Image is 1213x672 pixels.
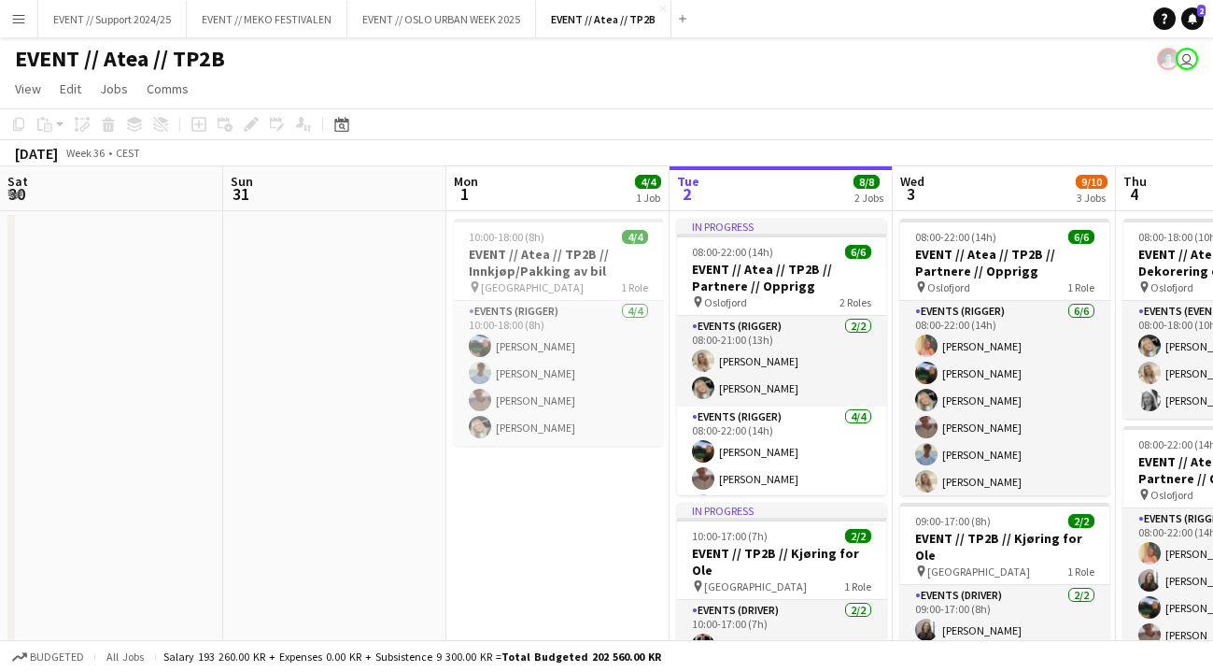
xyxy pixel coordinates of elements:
[1121,183,1147,205] span: 4
[692,529,768,543] span: 10:00-17:00 (7h)
[677,316,886,407] app-card-role: Events (Rigger)2/208:00-21:00 (13h)[PERSON_NAME][PERSON_NAME]
[451,183,478,205] span: 1
[163,650,661,664] div: Salary 193 260.00 KR + Expenses 0.00 KR + Subsistence 9 300.00 KR =
[1077,191,1107,205] div: 3 Jobs
[139,77,196,101] a: Comms
[1068,514,1094,528] span: 2/2
[677,545,886,579] h3: EVENT // TP2B // Kjøring for Ole
[52,77,89,101] a: Edit
[92,77,135,101] a: Jobs
[839,295,871,309] span: 2 Roles
[469,230,544,244] span: 10:00-18:00 (8h)
[692,245,773,259] span: 08:00-22:00 (14h)
[231,173,253,190] span: Sun
[621,280,648,294] span: 1 Role
[1076,175,1107,189] span: 9/10
[501,650,661,664] span: Total Budgeted 202 560.00 KR
[7,173,28,190] span: Sat
[915,514,991,528] span: 09:00-17:00 (8h)
[62,146,108,160] span: Week 36
[1197,5,1206,17] span: 2
[7,77,49,101] a: View
[38,1,187,37] button: EVENT // Support 2024/25
[116,146,140,160] div: CEST
[347,1,536,37] button: EVENT // OSLO URBAN WEEK 2025
[1067,565,1094,579] span: 1 Role
[147,80,189,97] span: Comms
[900,301,1109,500] app-card-role: Events (Rigger)6/608:00-22:00 (14h)[PERSON_NAME][PERSON_NAME][PERSON_NAME][PERSON_NAME][PERSON_NA...
[677,261,886,294] h3: EVENT // Atea // TP2B // Partnere // Opprigg
[454,219,663,446] app-job-card: 10:00-18:00 (8h)4/4EVENT // Atea // TP2B // Innkjøp/Pakking av bil [GEOGRAPHIC_DATA]1 RoleEvents ...
[636,191,660,205] div: 1 Job
[9,647,87,667] button: Budgeted
[622,230,648,244] span: 4/4
[900,173,924,190] span: Wed
[897,183,924,205] span: 3
[187,1,347,37] button: EVENT // MEKO FESTIVALEN
[1150,280,1193,294] span: Oslofjord
[704,579,807,593] span: [GEOGRAPHIC_DATA]
[900,246,1109,279] h3: EVENT // Atea // TP2B // Partnere // Opprigg
[5,183,28,205] span: 30
[677,173,699,190] span: Tue
[853,175,880,189] span: 8/8
[454,301,663,446] app-card-role: Events (Rigger)4/410:00-18:00 (8h)[PERSON_NAME][PERSON_NAME][PERSON_NAME][PERSON_NAME]
[704,295,747,309] span: Oslofjord
[1068,230,1094,244] span: 6/6
[845,529,871,543] span: 2/2
[674,183,699,205] span: 2
[100,80,128,97] span: Jobs
[844,579,871,593] span: 1 Role
[1176,48,1198,70] app-user-avatar: Jenny Marie Ragnhild Andersen
[1067,280,1094,294] span: 1 Role
[228,183,253,205] span: 31
[854,191,883,205] div: 2 Jobs
[60,80,81,97] span: Edit
[927,280,970,294] span: Oslofjord
[481,280,584,294] span: [GEOGRAPHIC_DATA]
[1150,488,1193,502] span: Oslofjord
[677,407,886,551] app-card-role: Events (Rigger)4/408:00-22:00 (14h)[PERSON_NAME][PERSON_NAME]
[30,651,84,664] span: Budgeted
[927,565,1030,579] span: [GEOGRAPHIC_DATA]
[454,173,478,190] span: Mon
[1123,173,1147,190] span: Thu
[635,175,661,189] span: 4/4
[677,219,886,234] div: In progress
[915,230,996,244] span: 08:00-22:00 (14h)
[900,219,1109,495] app-job-card: 08:00-22:00 (14h)6/6EVENT // Atea // TP2B // Partnere // Opprigg Oslofjord1 RoleEvents (Rigger)6/...
[845,245,871,259] span: 6/6
[900,530,1109,564] h3: EVENT // TP2B // Kjøring for Ole
[103,650,148,664] span: All jobs
[677,503,886,518] div: In progress
[1157,48,1179,70] app-user-avatar: Jørgen Hovde Andersen
[454,246,663,279] h3: EVENT // Atea // TP2B // Innkjøp/Pakking av bil
[15,144,58,163] div: [DATE]
[15,45,225,73] h1: EVENT // Atea // TP2B
[536,1,671,37] button: EVENT // Atea // TP2B
[677,219,886,495] app-job-card: In progress08:00-22:00 (14h)6/6EVENT // Atea // TP2B // Partnere // Opprigg Oslofjord2 RolesEvent...
[1181,7,1204,30] a: 2
[15,80,41,97] span: View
